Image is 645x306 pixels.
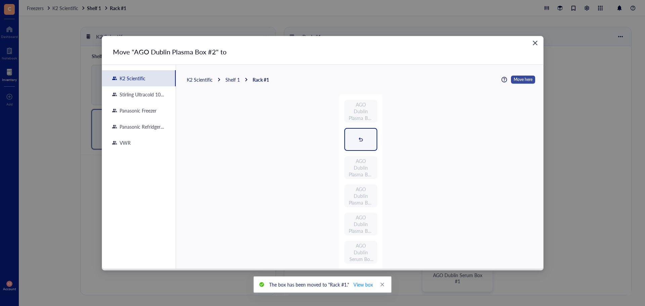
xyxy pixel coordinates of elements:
[113,47,522,56] div: Move "AGO Dublin Plasma Box #2" to
[530,43,541,51] span: Close
[379,281,386,288] a: Close
[117,124,165,130] div: Panasonic Refridgerator
[530,42,541,52] button: Close
[253,77,269,83] div: Rack #1
[225,77,240,83] div: Shelf 1
[117,91,165,97] div: Stirling Ultracold 105UE
[511,76,535,84] button: Move here
[117,107,157,114] div: Panasonic Freezer
[187,77,213,83] div: K2 Scientific
[380,282,385,287] span: close
[117,75,145,81] div: K2 Scientific
[353,281,373,288] span: View box
[269,279,373,290] div: The box has been moved to "Rack #1."
[353,279,373,290] button: View box
[117,140,131,146] div: VWR
[514,75,532,84] span: Move here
